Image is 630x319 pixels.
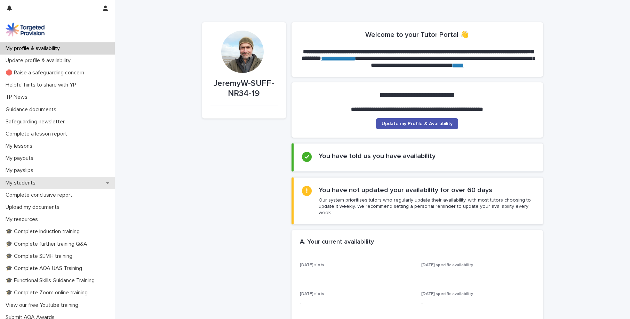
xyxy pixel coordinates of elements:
[3,302,84,309] p: View our free Youtube training
[300,263,324,267] span: [DATE] slots
[421,263,473,267] span: [DATE] specific availability
[6,23,45,36] img: M5nRWzHhSzIhMunXDL62
[3,192,78,198] p: Complete conclusive report
[3,45,65,52] p: My profile & availability
[3,131,73,137] p: Complete a lesson report
[3,180,41,186] p: My students
[421,270,535,278] p: -
[210,79,278,99] p: JeremyW-SUFF-NR34-19
[421,300,535,307] p: -
[3,106,62,113] p: Guidance documents
[300,300,413,307] p: -
[365,31,469,39] h2: Welcome to your Tutor Portal 👋
[319,152,436,160] h2: You have told us you have availability
[319,186,492,194] h2: You have not updated your availability for over 60 days
[3,228,85,235] p: 🎓 Complete induction training
[3,143,38,149] p: My lessons
[3,155,39,162] p: My payouts
[3,167,39,174] p: My payslips
[300,238,374,246] h2: A. Your current availability
[300,292,324,296] span: [DATE] slots
[3,118,70,125] p: Safeguarding newsletter
[382,121,453,126] span: Update my Profile & Availability
[3,69,90,76] p: 🔴 Raise a safeguarding concern
[300,270,413,278] p: -
[3,82,82,88] p: Helpful hints to share with YP
[3,241,93,247] p: 🎓 Complete further training Q&A
[3,57,76,64] p: Update profile & availability
[3,277,100,284] p: 🎓 Functional Skills Guidance Training
[3,265,88,272] p: 🎓 Complete AQA UAS Training
[3,204,65,211] p: Upload my documents
[3,289,93,296] p: 🎓 Complete Zoom online training
[3,216,43,223] p: My resources
[376,118,458,129] a: Update my Profile & Availability
[3,94,33,100] p: TP News
[421,292,473,296] span: [DATE] specific availability
[319,197,534,216] p: Our system prioritises tutors who regularly update their availability, with most tutors choosing ...
[3,253,78,260] p: 🎓 Complete SEMH training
